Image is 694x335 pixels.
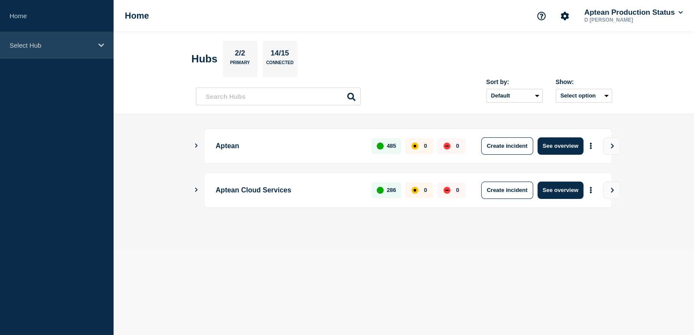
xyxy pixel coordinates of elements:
p: 14/15 [267,49,293,60]
p: 0 [456,143,459,149]
button: View [603,182,620,199]
button: See overview [538,182,583,199]
p: 0 [424,187,427,193]
button: View [603,137,620,155]
button: See overview [538,137,583,155]
div: down [443,187,450,194]
button: Show Connected Hubs [194,143,199,149]
h1: Home [125,11,149,21]
p: Primary [230,60,250,69]
button: Support [532,7,551,25]
select: Sort by [486,89,543,103]
button: Select option [556,89,612,103]
button: Aptean Production Status [583,8,684,17]
button: Show Connected Hubs [194,187,199,193]
p: 485 [387,143,396,149]
button: Create incident [481,182,533,199]
div: affected [411,187,418,194]
div: Sort by: [486,78,543,85]
button: Create incident [481,137,533,155]
input: Search Hubs [196,88,361,105]
div: Show: [556,78,612,85]
p: 286 [387,187,396,193]
div: up [377,143,384,150]
button: Account settings [556,7,574,25]
p: Connected [266,60,293,69]
p: D [PERSON_NAME] [583,17,673,23]
div: up [377,187,384,194]
p: 0 [424,143,427,149]
h2: Hubs [192,53,218,65]
button: More actions [585,138,596,154]
p: 2/2 [231,49,248,60]
p: 0 [456,187,459,193]
button: More actions [585,182,596,198]
p: Select Hub [10,42,93,49]
p: Aptean [216,137,362,155]
div: affected [411,143,418,150]
div: down [443,143,450,150]
p: Aptean Cloud Services [216,182,362,199]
